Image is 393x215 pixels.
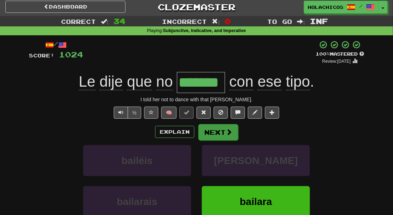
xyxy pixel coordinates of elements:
span: Holachicos [308,4,343,10]
span: bailara [240,196,272,207]
button: Discuss sentence (alt+u) [231,107,245,119]
button: Set this sentence to 100% Mastered (alt+m) [179,107,194,119]
span: : [101,19,109,25]
span: bailarais [117,196,158,207]
span: ese [257,73,282,90]
button: Edit sentence (alt+d) [248,107,262,119]
button: 🧠 [161,107,177,119]
strong: Subjunctive, Indicative, and Imperative [163,28,246,33]
button: ½ [128,107,141,119]
span: tipo [286,73,310,90]
span: Incorrect [162,18,207,25]
span: : [297,19,305,25]
span: : [212,19,220,25]
span: no [156,73,173,90]
button: Reset to 0% Mastered (alt+r) [196,107,211,119]
button: bailéis [83,145,191,176]
button: [PERSON_NAME] [202,145,310,176]
a: Clozemaster [136,1,256,13]
button: Next [198,124,238,140]
span: bailéis [122,155,153,166]
span: que [127,73,152,90]
span: dije [99,73,123,90]
span: To go [267,18,292,25]
button: Favorite sentence (alt+f) [144,107,158,119]
span: con [229,73,254,90]
a: Holachicos / [304,1,379,14]
span: [PERSON_NAME] [214,155,298,166]
button: Explain [155,126,194,138]
button: Ignore sentence (alt+i) [214,107,228,119]
span: Inf [310,17,328,25]
small: Review: [DATE] [322,59,351,64]
span: Score: [29,52,55,58]
button: Play sentence audio (ctl+space) [114,107,128,119]
a: Dashboard [5,1,126,13]
span: / [359,4,363,9]
button: Add to collection (alt+a) [265,107,279,119]
span: 100 % [316,51,330,57]
div: I told her not to dance with that [PERSON_NAME]. [29,96,364,103]
span: Le [79,73,96,90]
span: 0 [225,17,231,25]
span: 1024 [59,50,83,59]
div: Text-to-speech controls [112,107,141,119]
div: / [29,40,83,49]
span: 34 [113,17,126,25]
span: . [225,73,314,90]
div: Mastered [316,51,364,57]
span: Correct [61,18,96,25]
